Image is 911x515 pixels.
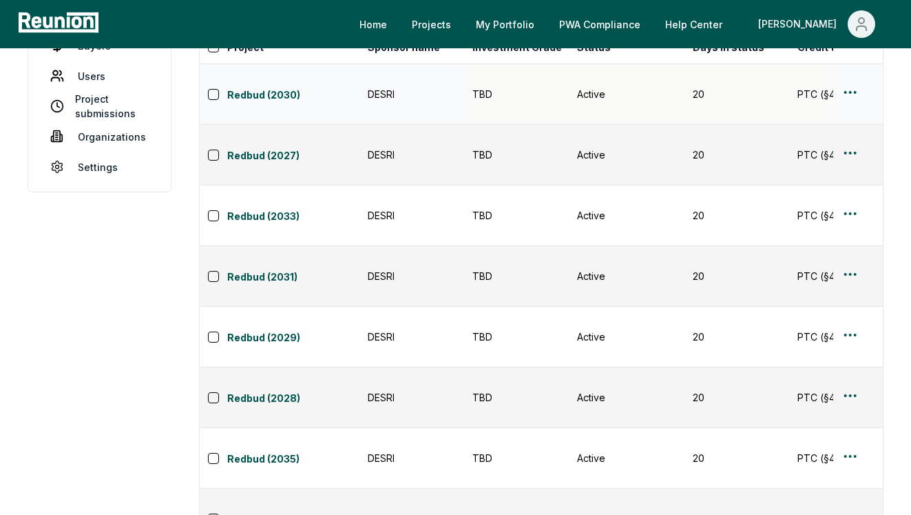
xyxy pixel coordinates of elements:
[368,330,456,344] div: DESRI
[693,451,781,465] div: 20
[227,88,359,104] a: Redbud (2030)
[472,208,561,223] div: TBD
[472,87,561,101] div: TBD
[747,10,886,38] button: [PERSON_NAME]
[227,148,359,165] a: Redbud (2027)
[548,10,651,38] a: PWA Compliance
[797,208,886,223] div: PTC (§45)
[368,87,456,101] div: DESRI
[472,148,561,162] div: TBD
[758,10,842,38] div: [PERSON_NAME]
[797,451,886,465] div: PTC (§45)
[693,390,781,405] div: 20
[227,85,359,104] button: Redbud (2030)
[797,269,886,283] div: PTC (§45)
[465,10,545,38] a: My Portfolio
[39,153,160,181] a: Settings
[368,390,456,405] div: DESRI
[797,148,886,162] div: PTC (§45)
[693,269,781,283] div: 20
[227,270,359,286] a: Redbud (2031)
[797,330,886,344] div: PTC (§45)
[797,87,886,101] div: PTC (§45)
[368,208,456,223] div: DESRI
[577,87,676,101] div: Active
[227,267,359,286] button: Redbud (2031)
[401,10,462,38] a: Projects
[577,148,676,162] div: Active
[368,269,456,283] div: DESRI
[693,148,781,162] div: 20
[577,451,676,465] div: Active
[348,10,897,38] nav: Main
[39,92,160,120] a: Project submissions
[227,327,359,347] button: Redbud (2029)
[348,10,398,38] a: Home
[368,451,456,465] div: DESRI
[577,208,676,223] div: Active
[693,87,781,101] div: 20
[472,451,561,465] div: TBD
[654,10,733,38] a: Help Center
[227,209,359,225] a: Redbud (2033)
[693,330,781,344] div: 20
[472,390,561,405] div: TBD
[472,330,561,344] div: TBD
[693,208,781,223] div: 20
[227,206,359,225] button: Redbud (2033)
[577,390,676,405] div: Active
[39,123,160,150] a: Organizations
[227,449,359,468] button: Redbud (2035)
[797,390,886,405] div: PTC (§45)
[577,269,676,283] div: Active
[227,388,359,407] button: Redbud (2028)
[227,391,359,407] a: Redbud (2028)
[227,330,359,347] a: Redbud (2029)
[368,148,456,162] div: DESRI
[39,62,160,90] a: Users
[227,145,359,165] button: Redbud (2027)
[577,330,676,344] div: Active
[227,452,359,468] a: Redbud (2035)
[472,269,561,283] div: TBD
